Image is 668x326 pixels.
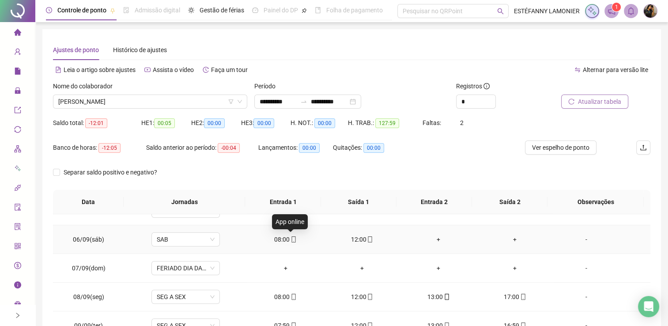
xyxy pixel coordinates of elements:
span: filter [228,99,234,104]
span: api [14,180,21,198]
span: history [203,67,209,73]
span: Alternar para versão lite [583,66,648,73]
span: swap-right [300,98,307,105]
th: Entrada 2 [396,190,472,214]
span: Admissão digital [135,7,180,14]
span: Atualizar tabela [578,97,621,106]
th: Observações [547,190,644,214]
span: Histórico de ajustes [113,46,167,53]
div: + [254,263,317,273]
div: 17:00 [484,292,546,302]
th: Saída 1 [321,190,396,214]
sup: 1 [612,3,621,11]
div: 12:00 [331,235,393,244]
div: Saldo total: [53,118,141,128]
span: 00:00 [299,143,320,153]
span: sync [14,122,21,140]
label: Período [254,81,281,91]
span: right [15,312,21,318]
span: dollar [14,258,21,276]
span: mobile [443,294,450,300]
div: Open Intercom Messenger [638,296,659,317]
span: Faltas: [423,119,442,126]
span: -12:05 [98,143,121,153]
div: Saldo anterior ao período: [146,143,258,153]
span: 00:00 [363,143,384,153]
span: mobile [366,294,373,300]
span: pushpin [110,8,115,13]
th: Saída 2 [472,190,547,214]
span: user-add [14,44,21,62]
div: 12:00 [331,292,393,302]
span: file-text [55,67,61,73]
span: 00:00 [314,118,335,128]
span: lock [14,83,21,101]
div: - [560,292,612,302]
span: clock-circle [46,7,52,13]
span: export [14,102,21,120]
span: info-circle [483,83,490,89]
div: 08:00 [254,235,317,244]
span: book [315,7,321,13]
span: mobile [290,294,297,300]
button: Atualizar tabela [561,95,628,109]
span: notification [608,7,615,15]
button: Ver espelho de ponto [525,140,596,155]
span: mobile [290,236,297,243]
span: SEG A SEX [157,290,215,303]
div: - [560,235,612,244]
span: upload [640,144,647,151]
span: mobile [366,236,373,243]
div: Quitações: [333,143,408,153]
span: 06/09(sáb) [73,236,104,243]
div: H. NOT.: [291,118,348,128]
div: App online [272,214,308,229]
span: pushpin [302,8,307,13]
th: Data [53,190,124,214]
span: file [14,64,21,81]
span: reload [568,99,574,105]
span: apartment [14,141,21,159]
div: Banco de horas: [53,143,146,153]
span: Assista o vídeo [153,66,194,73]
span: dashboard [252,7,258,13]
span: file-done [123,7,129,13]
div: + [408,263,470,273]
span: qrcode [14,239,21,256]
span: swap [574,67,581,73]
span: Ver espelho de ponto [532,143,589,152]
span: FERIADO DIA DA INDEPENDÊNCIA [157,262,215,275]
span: SAB [157,233,215,246]
span: -12:01 [85,118,107,128]
span: 00:00 [204,118,225,128]
span: youtube [144,67,151,73]
div: HE 1: [141,118,191,128]
div: HE 3: [241,118,291,128]
img: 56409 [644,4,657,18]
span: mobile [519,294,526,300]
span: bell [627,7,635,15]
span: Gestão de férias [200,7,244,14]
label: Nome do colaborador [53,81,118,91]
div: Lançamentos: [258,143,333,153]
span: ANA LUIZA VIEIRA [58,95,242,108]
span: Observações [555,197,637,207]
span: 127:59 [375,118,399,128]
span: gift [14,297,21,315]
span: Folha de pagamento [326,7,383,14]
span: 2 [460,119,464,126]
th: Jornadas [124,190,245,214]
div: + [331,263,393,273]
div: + [408,235,470,244]
span: Controle de ponto [57,7,106,14]
span: Ajustes de ponto [53,46,99,53]
span: ESTÉFANNY LAMONIER [514,6,580,16]
div: + [484,235,546,244]
span: Separar saldo positivo e negativo? [60,167,161,177]
div: + [484,263,546,273]
div: HE 2: [191,118,241,128]
span: down [237,99,242,104]
th: Entrada 1 [245,190,321,214]
span: info-circle [14,277,21,295]
div: - [560,263,612,273]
